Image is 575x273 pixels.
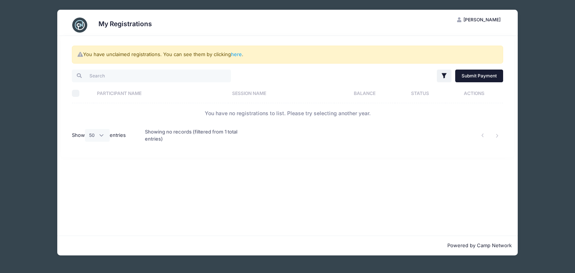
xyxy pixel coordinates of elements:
th: Select All [72,83,94,103]
th: Session Name: activate to sort column ascending [228,83,334,103]
label: Show entries [72,129,126,142]
div: You have unclaimed registrations. You can see them by clicking . [72,46,503,64]
span: [PERSON_NAME] [463,17,501,22]
th: Actions: activate to sort column ascending [445,83,503,103]
th: Participant Name: activate to sort column ascending [94,83,229,103]
img: CampNetwork [72,18,87,33]
input: Search [72,70,231,82]
th: Status: activate to sort column ascending [395,83,445,103]
td: You have no registrations to list. Please try selecting another year. [72,103,503,123]
th: Balance: activate to sort column ascending [334,83,395,103]
a: Submit Payment [455,70,503,82]
button: [PERSON_NAME] [451,13,507,26]
a: here [231,51,242,57]
p: Powered by Camp Network [63,242,512,249]
div: Showing no records (filtered from 1 total entries) [145,123,247,148]
h3: My Registrations [98,20,152,28]
select: Showentries [85,129,110,142]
